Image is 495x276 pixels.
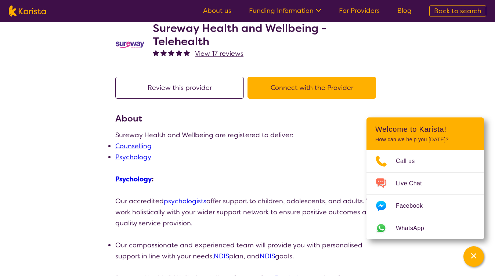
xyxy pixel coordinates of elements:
img: vgwqq8bzw4bddvbx0uac.png [115,41,145,48]
a: Blog [397,6,412,15]
h2: Sureway Health and Wellbeing - Telehealth [153,22,380,48]
span: Call us [396,156,424,167]
a: Review this provider [115,83,247,92]
img: fullstar [184,50,190,56]
div: Channel Menu [366,117,484,239]
u: : [115,175,153,184]
img: fullstar [153,50,159,56]
a: Funding Information [249,6,321,15]
span: Live Chat [396,178,431,189]
a: Psychology [115,153,151,161]
a: NDIS [214,252,229,261]
a: Connect with the Provider [247,83,380,92]
button: Review this provider [115,77,244,99]
button: Connect with the Provider [247,77,376,99]
ul: Choose channel [366,150,484,239]
a: For Providers [339,6,380,15]
h3: About [115,112,380,125]
a: View 17 reviews [195,48,243,59]
img: Karista logo [9,6,46,17]
a: Psychology [115,175,152,184]
img: fullstar [160,50,167,56]
li: Our compassionate and experienced team will provide you with personalised support in line with yo... [115,240,380,262]
a: NDIS [260,252,275,261]
span: View 17 reviews [195,49,243,58]
a: Web link opens in a new tab. [366,217,484,239]
a: Counselling [115,142,152,150]
span: Facebook [396,200,431,211]
a: About us [203,6,231,15]
span: WhatsApp [396,223,433,234]
a: psychologists [164,197,206,206]
span: Back to search [434,7,481,15]
h2: Welcome to Karista! [375,125,475,134]
button: Channel Menu [463,246,484,267]
img: fullstar [168,50,174,56]
p: Sureway Health and Wellbeing are registered to deliver: [115,130,380,141]
p: How can we help you [DATE]? [375,137,475,143]
a: Back to search [429,5,486,17]
img: fullstar [176,50,182,56]
p: Our accredited offer support to children, adolescents, and adults. We work holistically with your... [115,196,380,229]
